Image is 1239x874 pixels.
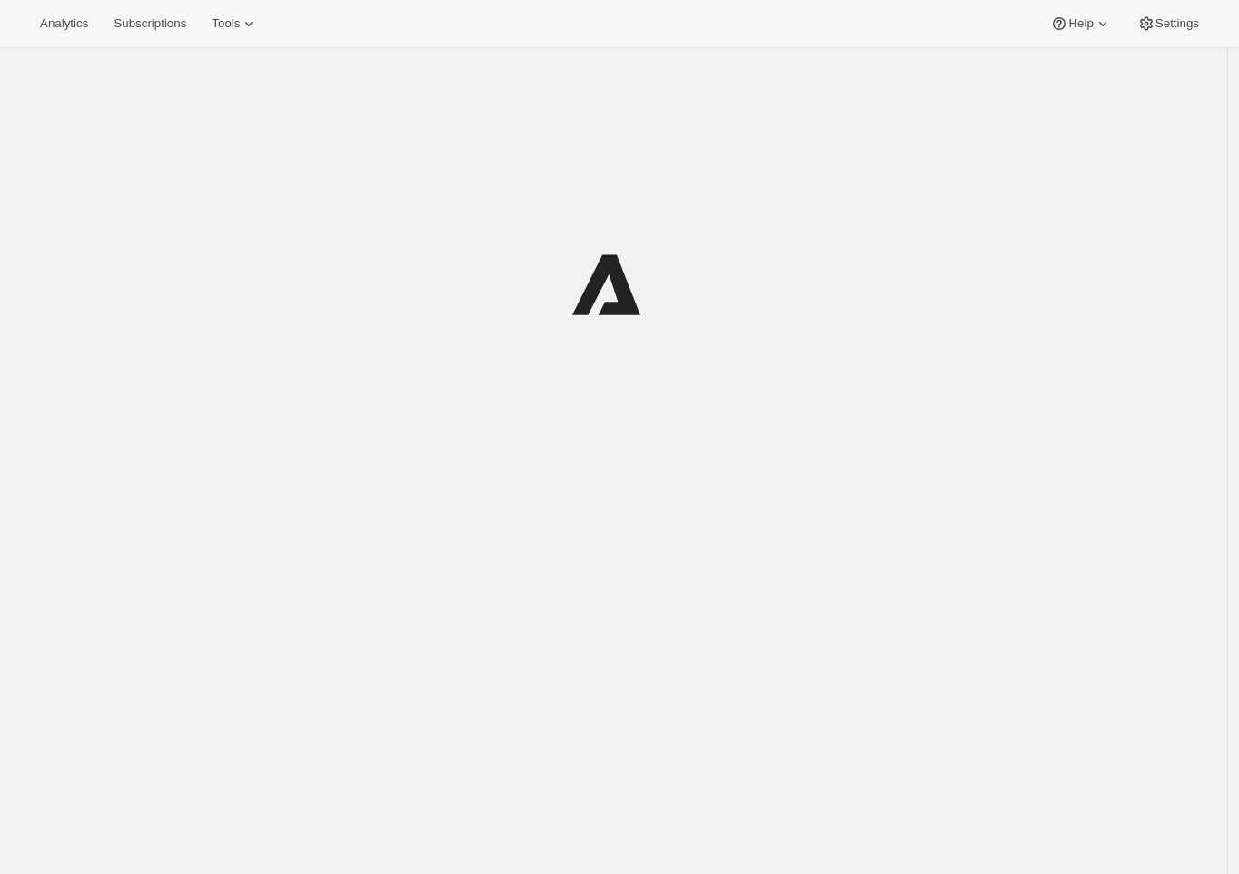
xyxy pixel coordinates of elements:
[103,11,197,36] button: Subscriptions
[29,11,99,36] button: Analytics
[212,16,240,31] span: Tools
[1068,16,1093,31] span: Help
[201,11,269,36] button: Tools
[114,16,186,31] span: Subscriptions
[1126,11,1210,36] button: Settings
[40,16,88,31] span: Analytics
[1039,11,1122,36] button: Help
[1155,16,1199,31] span: Settings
